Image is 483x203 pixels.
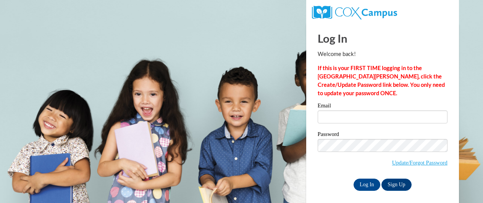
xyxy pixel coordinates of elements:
a: COX Campus [312,9,397,15]
a: Sign Up [381,179,411,191]
p: Welcome back! [318,50,447,58]
h1: Log In [318,30,447,46]
input: Log In [354,179,380,191]
label: Password [318,131,447,139]
strong: If this is your FIRST TIME logging in to the [GEOGRAPHIC_DATA][PERSON_NAME], click the Create/Upd... [318,65,445,96]
a: Update/Forgot Password [392,160,447,166]
label: Email [318,103,447,110]
img: COX Campus [312,6,397,19]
